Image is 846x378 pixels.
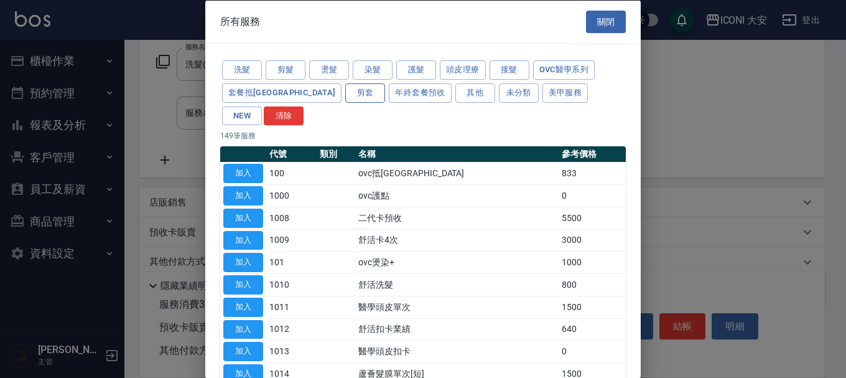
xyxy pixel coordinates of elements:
button: 染髮 [353,60,393,80]
td: 1013 [266,340,317,362]
td: 1012 [266,318,317,341]
button: 護髮 [396,60,436,80]
td: ovc抵[GEOGRAPHIC_DATA] [355,162,559,184]
td: 1000 [559,251,626,273]
button: 剪髮 [266,60,305,80]
td: 1009 [266,229,317,252]
button: 加入 [223,208,263,227]
td: ovc燙染+ [355,251,559,273]
button: 接髮 [490,60,529,80]
td: 800 [559,273,626,296]
td: 舒活洗髮 [355,273,559,296]
button: 加入 [223,297,263,316]
td: 0 [559,340,626,362]
button: 剪套 [345,83,385,102]
td: ovc護點 [355,184,559,207]
td: 醫學頭皮扣卡 [355,340,559,362]
button: 加入 [223,186,263,206]
td: 二代卡預收 [355,207,559,229]
td: 1500 [559,296,626,318]
th: 名稱 [355,146,559,163]
button: 燙髮 [309,60,349,80]
td: 640 [559,318,626,341]
td: 醫學頭皮單次 [355,296,559,318]
button: 美甲服務 [542,83,588,102]
td: 100 [266,162,317,184]
td: 舒活扣卡業績 [355,318,559,341]
button: 洗髮 [222,60,262,80]
button: 加入 [223,164,263,183]
button: 加入 [223,275,263,295]
button: 頭皮理療 [440,60,486,80]
p: 149 筆服務 [220,130,626,141]
button: 年終套餐預收 [389,83,451,102]
button: 未分類 [499,83,539,102]
button: ovc醫學系列 [533,60,595,80]
th: 類別 [317,146,355,163]
td: 101 [266,251,317,273]
td: 833 [559,162,626,184]
button: 加入 [223,342,263,361]
button: 其他 [455,83,495,102]
th: 參考價格 [559,146,626,163]
td: 0 [559,184,626,207]
td: 3000 [559,229,626,252]
td: 1011 [266,296,317,318]
td: 舒活卡4次 [355,229,559,252]
td: 5500 [559,207,626,229]
td: 1000 [266,184,317,207]
td: 1010 [266,273,317,296]
button: 加入 [223,230,263,250]
td: 1008 [266,207,317,229]
button: 套餐抵[GEOGRAPHIC_DATA] [222,83,342,102]
button: 清除 [264,106,304,125]
button: 關閉 [586,10,626,33]
span: 所有服務 [220,15,260,27]
button: 加入 [223,319,263,339]
th: 代號 [266,146,317,163]
button: NEW [222,106,262,125]
button: 加入 [223,253,263,272]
